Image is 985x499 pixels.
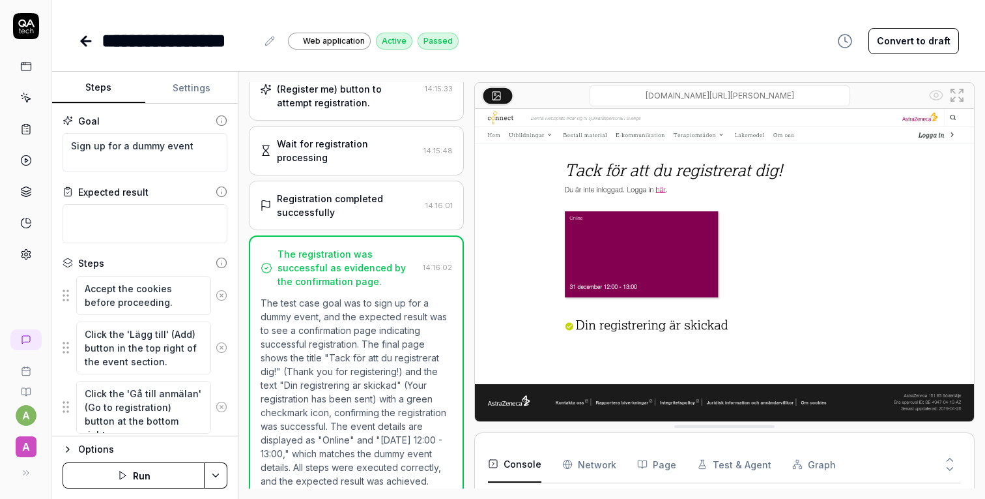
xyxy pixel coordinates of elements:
[423,263,452,272] time: 14:16:02
[211,394,233,420] button: Remove step
[303,35,365,47] span: Web application
[488,446,541,483] button: Console
[10,329,42,350] a: New conversation
[63,321,227,375] div: Suggestions
[261,296,451,488] p: The test case goal was to sign up for a dummy event, and the expected result was to see a confirm...
[63,275,227,316] div: Suggestions
[277,192,420,219] div: Registration completed successfully
[425,201,453,210] time: 14:16:01
[278,247,417,288] div: The registration was successful as evidenced by the confirmation page.
[5,376,46,397] a: Documentation
[211,282,233,309] button: Remove step
[16,436,36,457] span: A
[562,446,616,483] button: Network
[277,68,419,110] div: Click the 'Registrera mig' (Register me) button to attempt registration.
[418,33,459,50] div: Passed
[697,446,771,483] button: Test & Agent
[947,85,967,106] button: Open in full screen
[5,426,46,460] button: A
[78,185,149,199] div: Expected result
[637,446,676,483] button: Page
[78,442,227,457] div: Options
[926,85,947,106] button: Show all interative elements
[829,28,861,54] button: View version history
[16,405,36,426] button: a
[792,446,836,483] button: Graph
[868,28,959,54] button: Convert to draft
[211,335,233,361] button: Remove step
[5,355,46,376] a: Book a call with us
[78,114,100,128] div: Goal
[63,442,227,457] button: Options
[63,380,227,434] div: Suggestions
[425,84,453,93] time: 14:15:33
[52,72,145,104] button: Steps
[288,32,371,50] a: Web application
[277,137,418,164] div: Wait for registration processing
[475,109,974,421] img: Screenshot
[376,33,412,50] div: Active
[63,462,205,489] button: Run
[78,256,104,270] div: Steps
[423,146,453,155] time: 14:15:48
[145,72,238,104] button: Settings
